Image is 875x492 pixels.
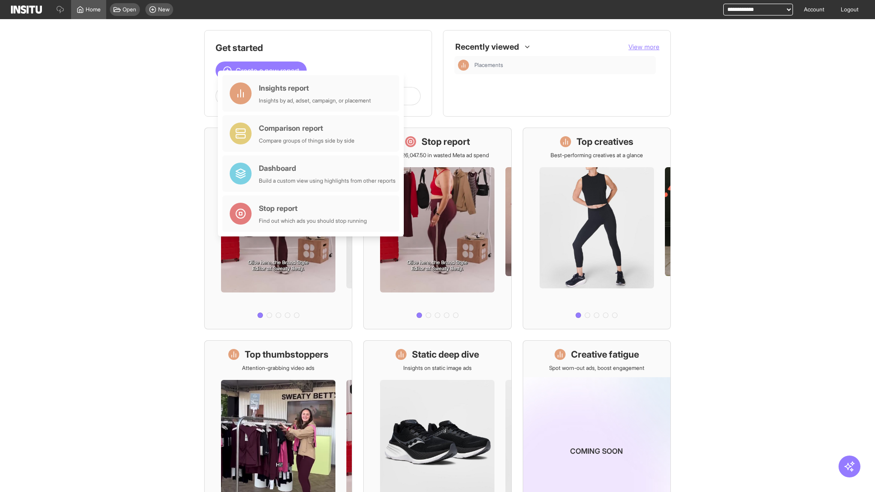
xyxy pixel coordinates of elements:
div: Build a custom view using highlights from other reports [259,177,396,184]
p: Attention-grabbing video ads [242,364,314,372]
h1: Top thumbstoppers [245,348,329,361]
span: Placements [474,61,503,69]
h1: Stop report [422,135,470,148]
a: What's live nowSee all active ads instantly [204,128,352,329]
h1: Static deep dive [412,348,479,361]
div: Dashboard [259,163,396,174]
button: Create a new report [216,61,307,80]
span: New [158,6,170,13]
span: Open [123,6,136,13]
a: Stop reportSave £26,047.50 in wasted Meta ad spend [363,128,511,329]
div: Compare groups of things side by side [259,137,355,144]
button: View more [628,42,659,51]
span: Placements [474,61,652,69]
a: Top creativesBest-performing creatives at a glance [523,128,671,329]
div: Insights report [259,82,371,93]
div: Stop report [259,203,367,214]
span: View more [628,43,659,51]
p: Best-performing creatives at a glance [551,152,643,159]
div: Find out which ads you should stop running [259,217,367,225]
h1: Top creatives [576,135,633,148]
img: Logo [11,5,42,14]
div: Comparison report [259,123,355,133]
p: Insights on static image ads [403,364,472,372]
span: Create a new report [236,65,299,76]
h1: Get started [216,41,421,54]
div: Insights [458,60,469,71]
p: Save £26,047.50 in wasted Meta ad spend [386,152,489,159]
span: Home [86,6,101,13]
div: Insights by ad, adset, campaign, or placement [259,97,371,104]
